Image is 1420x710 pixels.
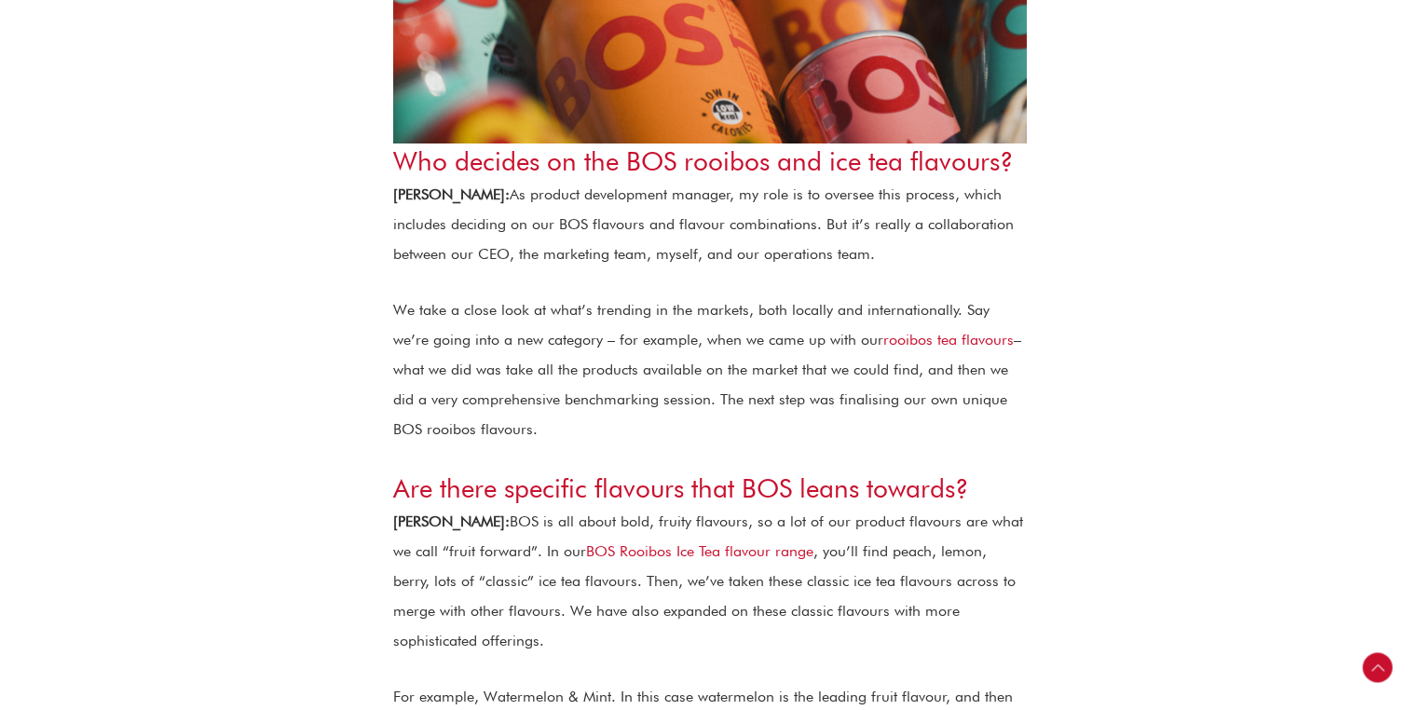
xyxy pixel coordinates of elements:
p: We take a close look at what’s trending in the markets, both locally and internationally. Say we’... [393,295,1027,444]
a: BOS Rooibos Ice Tea flavour range [586,542,813,560]
p: As product development manager, my role is to oversee this process, which includes deciding on ou... [393,180,1027,269]
h3: Who decides on the BOS rooibos and ice tea flavours? [393,143,1027,180]
strong: [PERSON_NAME]: [393,185,510,203]
a: rooibos tea flavours [883,331,1014,348]
strong: [PERSON_NAME]: [393,512,510,530]
p: BOS is all about bold, fruity flavours, so a lot of our product flavours are what we call “fruit ... [393,507,1027,656]
h3: Are there specific flavours that BOS leans towards? [393,471,1027,507]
